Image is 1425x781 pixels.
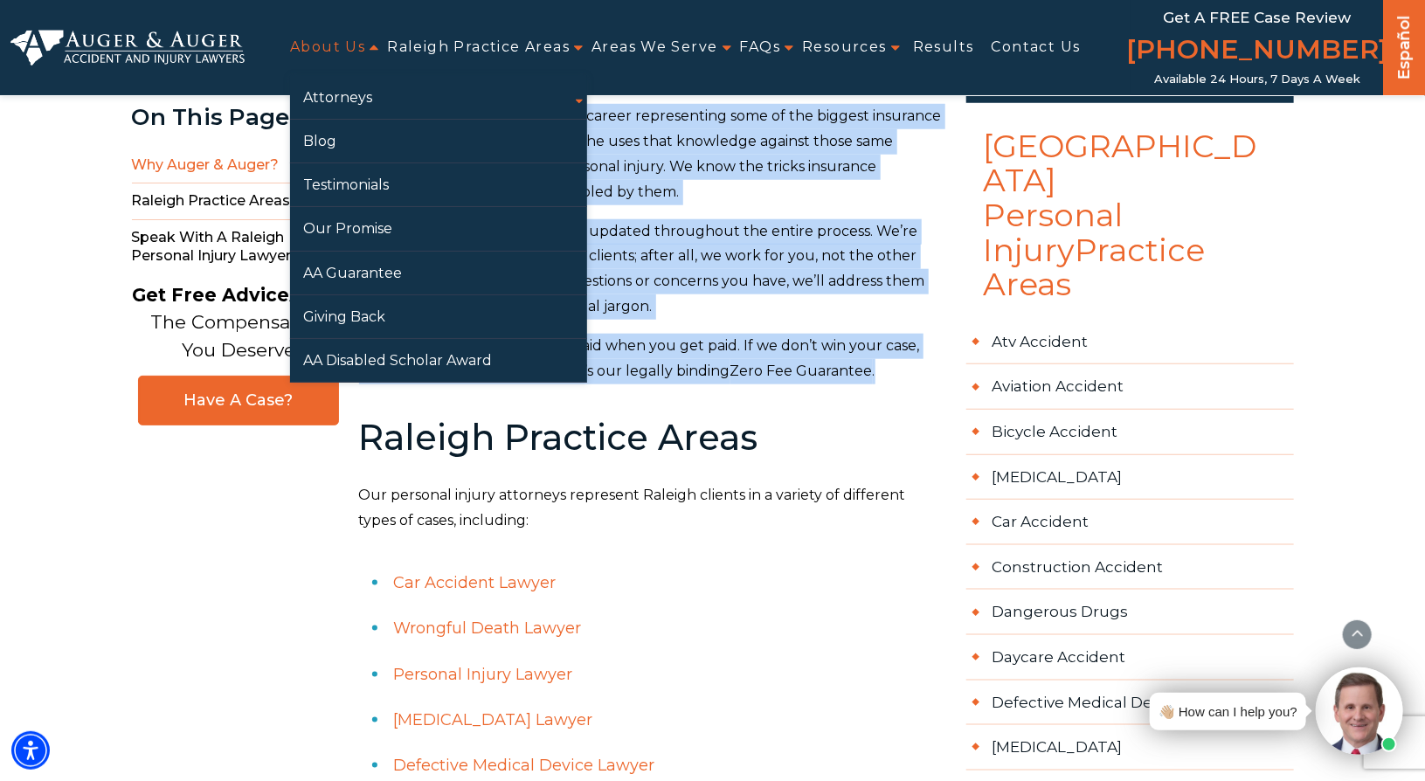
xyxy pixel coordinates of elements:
[10,30,245,66] img: Auger & Auger Accident and Injury Lawyers Logo
[132,220,346,274] span: Speak with a Raleigh Personal Injury Lawyer [DATE]
[11,731,50,770] div: Accessibility Menu
[966,590,1294,635] a: Dangerous Drugs
[873,363,875,379] span: .
[1316,667,1403,755] img: Intaker widget Avatar
[156,390,321,411] span: Have A Case?
[290,339,587,382] a: AA Disabled Scholar Award
[394,710,593,729] a: [MEDICAL_DATA] Lawyer
[290,76,587,119] a: Attorneys
[1154,73,1360,86] span: Available 24 Hours, 7 Days a Week
[966,545,1294,591] a: Construction Accident
[730,363,873,379] span: Zero Fee Guarantee
[290,207,587,250] a: Our Promise
[290,295,587,338] a: Giving Back
[1164,9,1352,26] span: Get a FREE Case Review
[1342,619,1373,650] button: scroll to up
[394,756,655,775] a: Defective Medical Device Lawyer
[966,635,1294,681] a: Daycare Accident
[1126,31,1388,73] a: [PHONE_NUMBER]
[1159,700,1297,723] div: 👋🏼 How can I help you?
[966,410,1294,455] a: Bicycle Accident
[966,320,1294,365] a: Atv Accident
[359,107,942,199] span: One of our attorneys began her career representing some of the biggest insurance companies in the...
[966,725,1294,771] a: [MEDICAL_DATA]
[966,455,1294,501] a: [MEDICAL_DATA]
[966,129,1294,320] span: [GEOGRAPHIC_DATA] Personal Injury
[359,337,920,379] span: Moreover, our clients only get paid when you get paid. If we don’t win your case, you don’t owe u...
[740,28,781,67] a: FAQs
[966,364,1294,410] a: Aviation Accident
[966,681,1294,726] a: Defective Medical Devices
[984,231,1206,304] span: Practice Areas
[138,376,339,425] a: Have A Case?
[394,573,557,592] a: Car Accident Lawyer
[802,28,887,67] a: Resources
[591,28,718,67] a: Areas We Serve
[359,223,925,314] span: Our attorneys will also keep you updated throughout the entire process. We’re never hesitant to s...
[132,105,346,130] div: On This Page
[387,28,570,67] a: Raleigh Practice Areas
[132,281,345,364] p: About The Compensation You Deserve
[966,500,1294,545] a: Car Accident
[132,148,346,184] span: Why Auger & Auger?
[290,120,587,162] a: Blog
[290,252,587,294] a: AA Guarantee
[992,28,1081,67] a: Contact Us
[132,183,346,220] span: Raleigh Practice Areas
[394,619,582,638] a: Wrongful Death Lawyer
[359,418,945,457] h2: Raleigh Practice Areas
[913,28,974,67] a: Results
[290,28,365,67] a: About Us
[359,487,906,529] span: Our personal injury attorneys represent Raleigh clients in a variety of different types of cases,...
[132,284,289,306] strong: Get Free Advice
[394,665,573,684] a: Personal Injury Lawyer
[290,163,587,206] a: Testimonials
